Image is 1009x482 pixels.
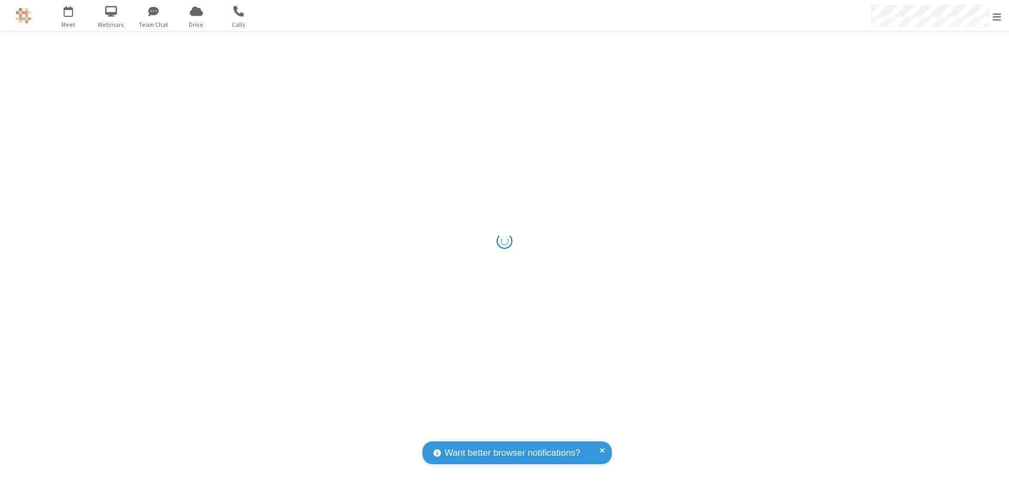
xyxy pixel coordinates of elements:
[16,8,32,24] img: QA Selenium DO NOT DELETE OR CHANGE
[177,20,216,29] span: Drive
[445,446,580,460] span: Want better browser notifications?
[91,20,131,29] span: Webinars
[219,20,259,29] span: Calls
[49,20,88,29] span: Meet
[134,20,173,29] span: Team Chat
